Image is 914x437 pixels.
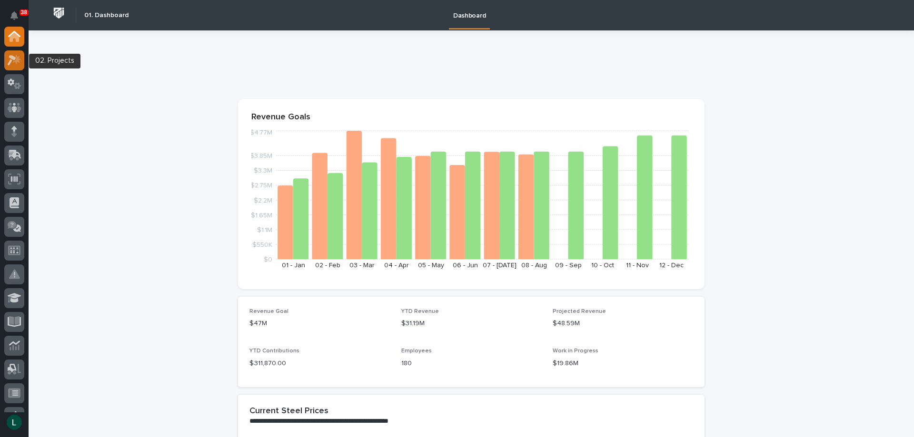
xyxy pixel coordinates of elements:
[401,359,542,369] p: 180
[521,262,547,269] text: 08 - Aug
[254,197,272,204] tspan: $2.2M
[21,9,27,16] p: 38
[249,406,328,417] h2: Current Steel Prices
[257,226,272,233] tspan: $1.1M
[418,262,444,269] text: 05 - May
[249,309,288,314] span: Revenue Goal
[401,319,542,329] p: $31.19M
[251,212,272,218] tspan: $1.65M
[250,182,272,189] tspan: $2.75M
[553,359,693,369] p: $19.86M
[252,241,272,248] tspan: $550K
[254,167,272,174] tspan: $3.3M
[553,348,598,354] span: Work in Progress
[4,6,24,26] button: Notifications
[384,262,409,269] text: 04 - Apr
[264,256,272,263] tspan: $0
[453,262,478,269] text: 06 - Jun
[626,262,649,269] text: 11 - Nov
[401,309,439,314] span: YTD Revenue
[249,359,390,369] p: $ 311,870.00
[250,153,272,159] tspan: $3.85M
[659,262,684,269] text: 12 - Dec
[401,348,432,354] span: Employees
[250,129,272,136] tspan: $4.77M
[249,348,299,354] span: YTD Contributions
[483,262,517,269] text: 07 - [DATE]
[553,319,693,329] p: $48.59M
[4,412,24,432] button: users-avatar
[553,309,606,314] span: Projected Revenue
[315,262,340,269] text: 02 - Feb
[591,262,614,269] text: 10 - Oct
[249,319,390,329] p: $47M
[555,262,582,269] text: 09 - Sep
[84,11,129,19] h2: 01. Dashboard
[50,4,68,22] img: Workspace Logo
[251,112,691,123] p: Revenue Goals
[349,262,375,269] text: 03 - Mar
[282,262,305,269] text: 01 - Jan
[12,11,24,27] div: Notifications38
